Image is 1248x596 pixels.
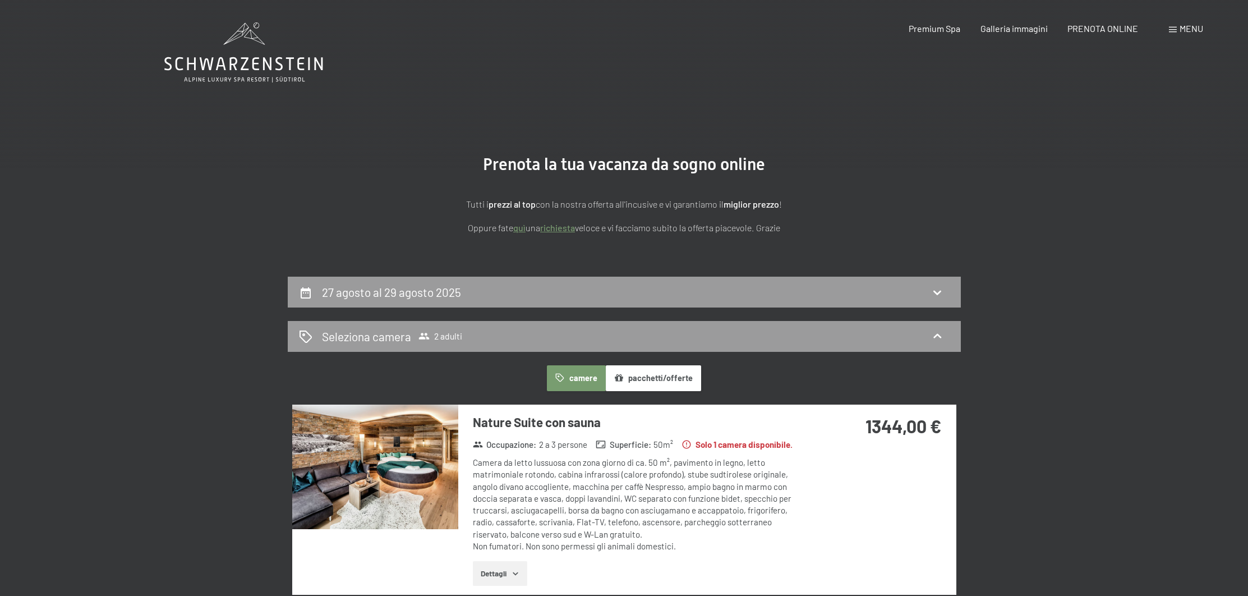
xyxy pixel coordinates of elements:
[653,439,673,451] span: 50 m²
[547,365,605,391] button: camere
[473,561,527,586] button: Dettagli
[540,222,575,233] a: richiesta
[1180,23,1203,34] span: Menu
[539,439,587,451] span: 2 a 3 persone
[909,23,960,34] a: Premium Spa
[489,199,536,209] strong: prezzi al top
[606,365,701,391] button: pacchetti/offerte
[724,199,779,209] strong: miglior prezzo
[292,405,458,529] img: mss_renderimg.php
[473,457,807,552] div: Camera da letto lussuosa con zona giorno di ca. 50 m², pavimento in legno, letto matrimoniale rot...
[322,285,461,299] h2: 27 agosto al 29 agosto 2025
[344,221,905,235] p: Oppure fate una veloce e vi facciamo subito la offerta piacevole. Grazie
[473,439,537,451] strong: Occupazione :
[1067,23,1138,34] a: PRENOTA ONLINE
[513,222,526,233] a: quì
[418,331,462,342] span: 2 adulti
[681,439,793,451] strong: Solo 1 camera disponibile.
[483,154,765,174] span: Prenota la tua vacanza da sogno online
[473,414,807,431] h3: Nature Suite con sauna
[344,197,905,212] p: Tutti i con la nostra offerta all'incusive e vi garantiamo il !
[322,328,411,345] h2: Seleziona camera
[980,23,1048,34] a: Galleria immagini
[596,439,651,451] strong: Superficie :
[865,415,941,437] strong: 1344,00 €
